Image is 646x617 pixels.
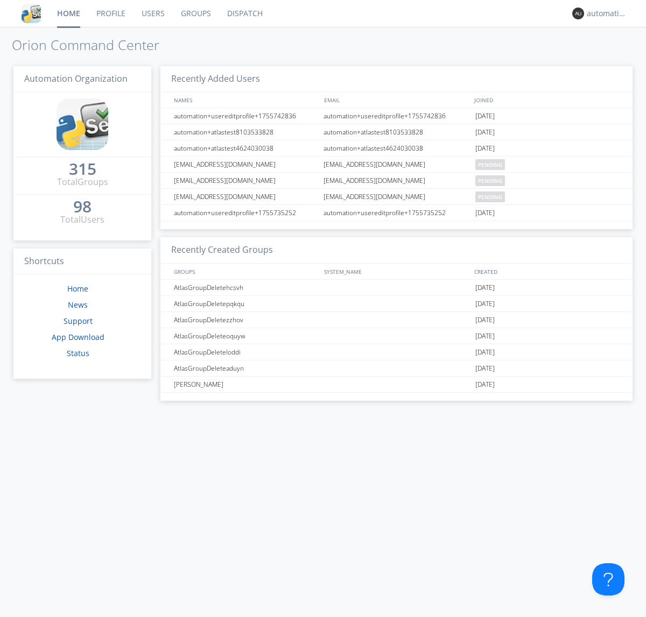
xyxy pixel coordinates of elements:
a: AtlasGroupDeleteoquyw[DATE] [160,328,633,344]
div: automation+usereditprofile+1755742836 [171,108,320,124]
div: 315 [69,164,96,174]
a: [EMAIL_ADDRESS][DOMAIN_NAME][EMAIL_ADDRESS][DOMAIN_NAME]pending [160,173,633,189]
a: Support [64,316,93,326]
h3: Recently Added Users [160,66,633,93]
a: News [68,300,88,310]
div: SYSTEM_NAME [321,264,472,279]
div: [EMAIL_ADDRESS][DOMAIN_NAME] [171,189,320,204]
div: CREATED [472,264,622,279]
a: AtlasGroupDeleteloddi[DATE] [160,344,633,360]
a: Status [67,348,89,358]
div: automation+atlastest4624030038 [171,140,320,156]
div: automation+usereditprofile+1755735252 [171,205,320,221]
div: [EMAIL_ADDRESS][DOMAIN_NAME] [321,173,473,188]
div: Total Groups [57,176,108,188]
a: AtlasGroupDeletezzhov[DATE] [160,312,633,328]
div: AtlasGroupDeletehcsvh [171,280,320,295]
span: [DATE] [475,360,495,377]
div: AtlasGroupDeleteloddi [171,344,320,360]
div: [EMAIL_ADDRESS][DOMAIN_NAME] [321,189,473,204]
h3: Recently Created Groups [160,237,633,264]
div: EMAIL [321,92,472,108]
div: Total Users [60,214,104,226]
span: pending [475,175,505,186]
div: [PERSON_NAME] [171,377,320,392]
div: automation+atlastest8103533828 [171,124,320,140]
span: [DATE] [475,312,495,328]
div: AtlasGroupDeleteaduyn [171,360,320,376]
span: [DATE] [475,124,495,140]
a: automation+atlastest4624030038automation+atlastest4624030038[DATE] [160,140,633,157]
div: 98 [73,201,92,212]
span: [DATE] [475,280,495,296]
a: Home [67,283,88,294]
span: [DATE] [475,296,495,312]
img: 373638.png [572,8,584,19]
a: [PERSON_NAME][DATE] [160,377,633,393]
span: pending [475,192,505,202]
iframe: Toggle Customer Support [592,563,624,595]
div: automation+usereditprofile+1755735252 [321,205,473,221]
div: GROUPS [171,264,319,279]
div: AtlasGroupDeleteoquyw [171,328,320,344]
div: NAMES [171,92,319,108]
a: [EMAIL_ADDRESS][DOMAIN_NAME][EMAIL_ADDRESS][DOMAIN_NAME]pending [160,189,633,205]
div: automation+atlastest8103533828 [321,124,473,140]
a: AtlasGroupDeleteaduyn[DATE] [160,360,633,377]
span: [DATE] [475,344,495,360]
div: [EMAIL_ADDRESS][DOMAIN_NAME] [171,173,320,188]
div: JOINED [472,92,622,108]
a: 315 [69,164,96,176]
div: automation+atlastest4624030038 [321,140,473,156]
div: AtlasGroupDeletezzhov [171,312,320,328]
a: automation+atlastest8103533828automation+atlastest8103533828[DATE] [160,124,633,140]
a: AtlasGroupDeletehcsvh[DATE] [160,280,633,296]
a: automation+usereditprofile+1755742836automation+usereditprofile+1755742836[DATE] [160,108,633,124]
a: [EMAIL_ADDRESS][DOMAIN_NAME][EMAIL_ADDRESS][DOMAIN_NAME]pending [160,157,633,173]
img: cddb5a64eb264b2086981ab96f4c1ba7 [22,4,41,23]
a: 98 [73,201,92,214]
span: Automation Organization [24,73,128,84]
div: [EMAIL_ADDRESS][DOMAIN_NAME] [171,157,320,172]
span: [DATE] [475,377,495,393]
div: [EMAIL_ADDRESS][DOMAIN_NAME] [321,157,473,172]
a: App Download [52,332,104,342]
a: AtlasGroupDeletepqkqu[DATE] [160,296,633,312]
span: [DATE] [475,328,495,344]
span: [DATE] [475,205,495,221]
div: AtlasGroupDeletepqkqu [171,296,320,311]
span: [DATE] [475,140,495,157]
div: automation+atlas0031 [587,8,627,19]
span: pending [475,159,505,170]
h3: Shortcuts [13,249,151,275]
img: cddb5a64eb264b2086981ab96f4c1ba7 [57,98,108,150]
a: automation+usereditprofile+1755735252automation+usereditprofile+1755735252[DATE] [160,205,633,221]
span: [DATE] [475,108,495,124]
div: automation+usereditprofile+1755742836 [321,108,473,124]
